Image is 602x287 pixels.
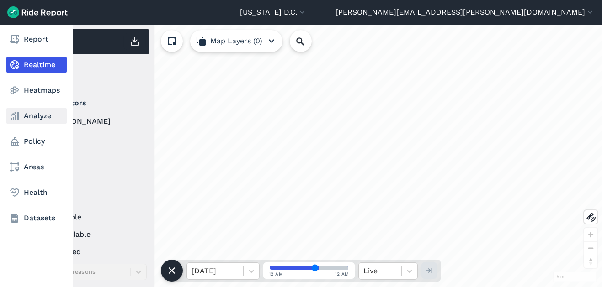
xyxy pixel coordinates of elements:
a: Health [6,184,67,201]
a: Realtime [6,57,67,73]
a: Areas [6,159,67,175]
a: Datasets [6,210,67,226]
label: Lime [37,133,147,144]
label: [PERSON_NAME] [37,116,147,127]
a: Report [6,31,67,47]
label: available [37,212,147,223]
label: reserved [37,246,147,257]
label: Spin [37,151,147,162]
input: Search Location or Vehicles [290,30,326,52]
summary: Status [37,186,145,212]
span: 12 AM [269,271,283,277]
a: Heatmaps [6,82,67,99]
div: loading [29,25,602,287]
label: Veo [37,168,147,179]
a: Policy [6,133,67,150]
summary: Operators [37,90,145,116]
label: unavailable [37,229,147,240]
span: 12 AM [335,271,350,277]
button: [PERSON_NAME][EMAIL_ADDRESS][PERSON_NAME][DOMAIN_NAME] [336,7,595,18]
button: [US_STATE] D.C. [240,7,307,18]
button: Map Layers (0) [190,30,282,52]
div: Filter [33,58,149,87]
a: Analyze [6,108,67,124]
img: Ride Report [7,6,68,18]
